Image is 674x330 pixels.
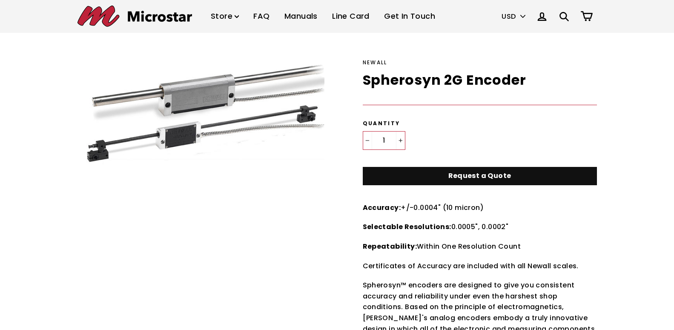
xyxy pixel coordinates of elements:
span: +/-0.0004" (10 micron) [363,203,484,212]
span: 0.0005", 0.0002" [363,222,509,232]
h1: Spherosyn 2G Encoder [363,71,597,90]
img: Microstar Electronics [77,6,192,27]
input: quantity [363,132,405,149]
button: Reduce item quantity by one [363,132,372,149]
a: Store [204,4,245,29]
strong: Selectable Resolutions: [363,222,451,232]
span: Certificates of Accuracy are included with all Newall scales. [363,261,579,271]
label: Quantity [363,120,597,127]
a: Get In Touch [378,4,442,29]
button: Increase item quantity by one [396,132,405,149]
ul: Primary [204,4,442,29]
span: Within One Resolution Count [363,241,521,251]
div: Newall [363,58,597,66]
a: FAQ [247,4,276,29]
span: Spherosyn™ encoders are designed to give you consistent accuracy and reliability under even the h... [363,280,575,312]
a: Manuals [278,4,324,29]
strong: Accuracy: [363,203,401,212]
strong: Repeatability: [363,241,417,251]
a: Line Card [326,4,376,29]
a: Request a Quote [363,167,597,185]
